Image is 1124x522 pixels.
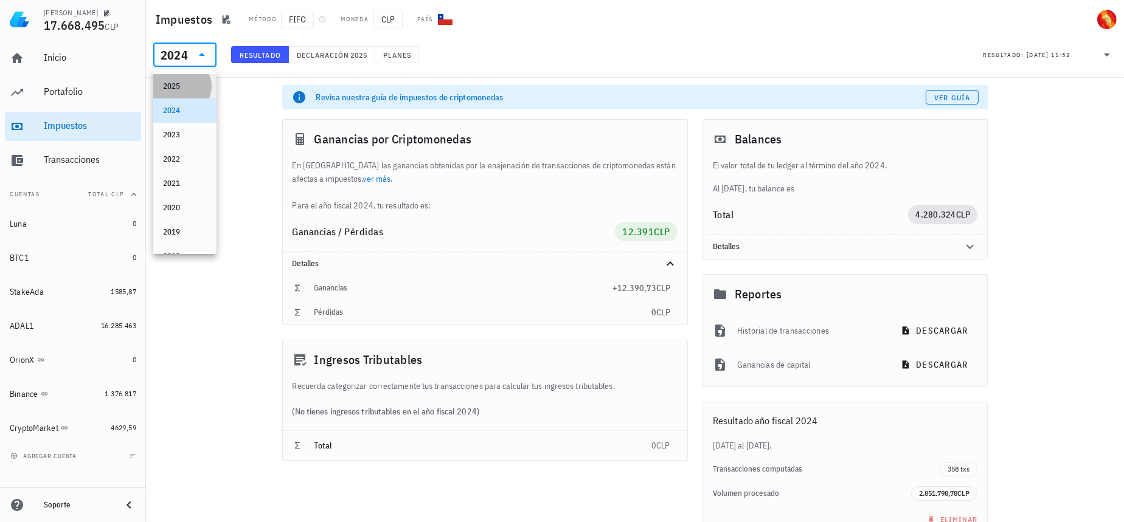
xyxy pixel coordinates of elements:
[314,283,612,293] div: Ganancias
[656,283,670,294] span: CLP
[163,106,207,115] div: 2024
[231,46,289,63] button: Resultado
[5,311,141,340] a: ADAL1 16.285.463
[703,439,988,452] div: [DATE] al [DATE].
[438,12,453,27] div: CL-icon
[163,154,207,164] div: 2022
[703,120,988,159] div: Balances
[893,320,977,342] button: descargar
[383,50,412,60] span: Planes
[656,307,670,318] span: CLP
[713,464,940,474] div: Transacciones computadas
[314,440,333,451] span: Total
[10,287,44,297] div: StakeAda
[283,159,687,212] div: En [GEOGRAPHIC_DATA] las ganancias obtenidas por la enajenación de transacciones de criptomonedas...
[5,180,141,209] button: CuentasTotal CLP
[651,307,656,318] span: 0
[316,91,926,103] div: Revisa nuestra guía de impuestos de criptomonedas
[5,44,141,73] a: Inicio
[703,235,988,259] div: Detalles
[417,15,433,24] div: País
[934,93,970,102] span: Ver guía
[161,49,188,61] div: 2024
[713,210,909,219] div: Total
[983,47,1027,63] div: Resultado:
[163,179,207,188] div: 2021
[5,413,141,442] a: CryptoMarket 4629,59
[163,227,207,237] div: 2019
[283,379,687,393] div: Recuerda categorizar correctamente tus transacciones para calcular tus ingresos tributables.
[13,452,77,460] span: agregar cuenta
[10,321,34,331] div: ADAL1
[5,209,141,238] a: Luna 0
[10,219,27,229] div: Luna
[703,275,988,314] div: Reportes
[281,10,314,29] span: FIFO
[163,203,207,213] div: 2020
[713,242,949,252] div: Detalles
[341,15,369,24] div: Moneda
[111,423,136,432] span: 4629,59
[622,225,654,238] span: 12.391
[101,321,136,330] span: 16.285.463
[283,120,687,159] div: Ganancias por Criptomonedas
[5,78,141,107] a: Portafolio
[156,10,217,29] h1: Impuestos
[133,253,136,262] span: 0
[654,225,670,238] span: CLP
[5,243,141,272] a: BTC1 0
[283,340,687,379] div: Ingresos Tributables
[153,43,217,67] div: 2024
[163,81,207,91] div: 2025
[373,10,403,29] span: CLP
[7,450,82,462] button: agregar cuenta
[10,355,35,365] div: OrionX
[296,50,350,60] span: Declaración
[948,462,970,476] span: 358 txs
[713,489,912,498] div: Volumen procesado
[656,440,670,451] span: CLP
[111,287,136,296] span: 1585,87
[915,209,956,220] span: 4.280.324
[10,10,29,29] img: LedgiFi
[5,112,141,141] a: Impuestos
[283,393,687,430] div: (No tienes ingresos tributables en el año fiscal 2024)
[612,283,656,294] span: +12.390,73
[903,325,968,336] span: descargar
[10,423,58,433] div: CryptoMarket
[893,354,977,376] button: descargar
[289,46,375,63] button: Declaración 2025
[249,15,276,24] div: Método
[651,440,656,451] span: 0
[163,130,207,140] div: 2023
[957,489,970,498] span: CLP
[5,146,141,175] a: Transacciones
[10,253,29,263] div: BTC1
[44,120,136,131] div: Impuestos
[44,86,136,97] div: Portafolio
[105,21,119,32] span: CLP
[919,489,957,498] span: 2.851.798,78
[1097,10,1117,29] div: avatar
[133,219,136,228] span: 0
[5,277,141,306] a: StakeAda 1585,87
[44,8,98,18] div: [PERSON_NAME]
[363,173,391,184] a: ver más
[1027,49,1070,61] div: [DATE] 11:52
[350,50,367,60] span: 2025
[88,190,124,198] span: Total CLP
[293,259,648,269] div: Detalles
[44,52,136,63] div: Inicio
[713,159,978,172] p: El valor total de tu ledger al término del año 2024.
[703,402,988,439] div: Resultado año fiscal 2024
[956,209,971,220] span: CLP
[737,351,884,378] div: Ganancias de capital
[239,50,281,60] span: Resultado
[926,90,979,105] a: Ver guía
[976,43,1122,66] div: Resultado:[DATE] 11:52
[5,379,141,408] a: Binance 1.376.817
[133,355,136,364] span: 0
[5,345,141,374] a: OrionX 0
[737,317,884,344] div: Historial de transacciones
[44,154,136,165] div: Transacciones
